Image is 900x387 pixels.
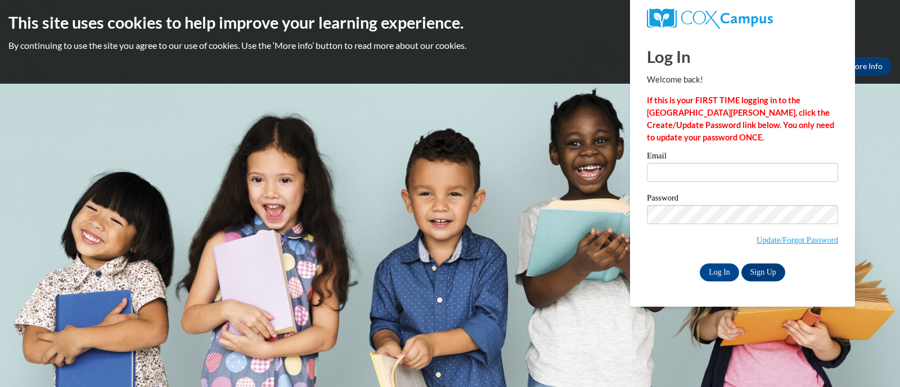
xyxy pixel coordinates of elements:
[647,95,834,142] strong: If this is your FIRST TIME logging in to the [GEOGRAPHIC_DATA][PERSON_NAME], click the Create/Upd...
[647,8,838,29] a: COX Campus
[647,74,838,86] p: Welcome back!
[647,45,838,68] h1: Log In
[757,235,838,244] a: Update/Forgot Password
[839,57,892,75] a: More Info
[8,11,892,34] h2: This site uses cookies to help improve your learning experience.
[647,194,838,205] label: Password
[700,263,739,281] input: Log In
[8,39,892,52] p: By continuing to use the site you agree to our use of cookies. Use the ‘More info’ button to read...
[741,263,785,281] a: Sign Up
[647,8,773,29] img: COX Campus
[647,152,838,163] label: Email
